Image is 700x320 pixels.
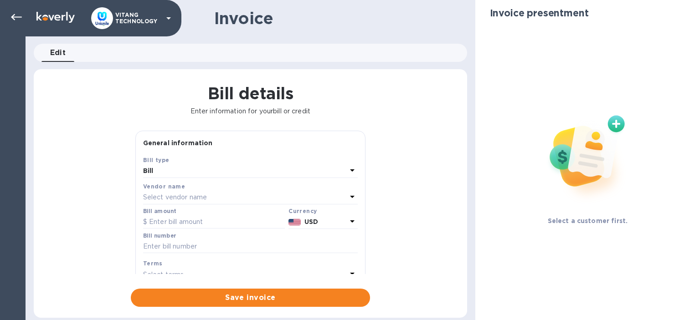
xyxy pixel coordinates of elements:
[214,9,273,28] h1: Invoice
[143,233,176,239] label: Bill number
[143,139,213,147] b: General information
[131,107,370,116] p: Enter information for your bill or credit
[143,208,176,214] label: Bill amount
[138,292,363,303] span: Save invoice
[288,219,301,225] img: USD
[143,215,285,229] input: $ Enter bill amount
[36,12,75,23] img: Logo
[115,12,161,25] p: VITANG TECHNOLOGY
[143,157,170,163] b: Bill type
[143,183,185,190] b: Vendor name
[143,260,163,267] b: Terms
[143,240,358,254] input: Enter bill number
[288,208,317,214] b: Currency
[304,218,318,225] b: USD
[131,289,370,307] button: Save invoice
[143,270,184,279] p: Select terms
[490,7,589,19] h2: Invoice presentment
[131,84,370,103] h1: Bill details
[50,46,66,59] span: Edit
[548,216,628,225] p: Select a customer first.
[143,167,154,174] b: Bill
[143,193,207,202] p: Select vendor name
